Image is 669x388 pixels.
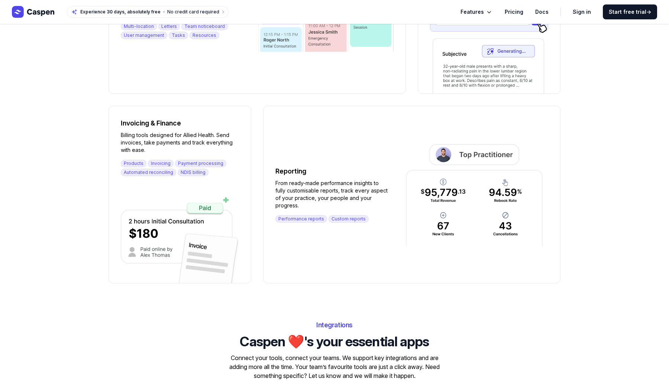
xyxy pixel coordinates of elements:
h2: Integrations [227,319,442,331]
span: Experience 30 days, absolutely free [80,9,161,15]
a: Sign in [573,7,591,16]
span: Payment processing [175,160,226,167]
button: Features [460,7,493,16]
span: Multi-location [121,23,157,30]
span: Invoicing [148,160,174,167]
div: Reporting [275,166,388,176]
p: From ready-made performance insights to fully customisable reports, track every aspect of your pr... [275,179,388,209]
p: Billing tools designed for Allied Health. Send invoices, take payments and track everything with ... [121,131,239,154]
span: Start free trial [609,8,651,16]
a: Experience 30 days, absolutely freeNo credit card required [67,6,229,18]
span: Automated reconciling [121,169,176,176]
div: Invoicing & Finance [121,118,239,128]
a: Start free trial [603,4,657,19]
span: Custom reports [329,215,369,223]
div: Caspen ❤️'s your essential apps [227,334,442,349]
div: Connect your tools, connect your teams. We support key integrations and are adding more all the t... [227,353,442,380]
span: NDIS billing [178,169,209,176]
span: Products [121,160,146,167]
span: → [646,9,651,15]
span: Team noticeboard [181,23,228,30]
span: Letters [158,23,180,30]
a: Pricing [505,7,523,16]
span: Resources [190,32,219,39]
span: No credit card required [167,9,219,15]
a: Docs [535,7,549,16]
span: Performance reports [275,215,327,223]
span: Features [460,7,484,16]
span: Tasks [169,32,188,39]
span: User management [121,32,167,39]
